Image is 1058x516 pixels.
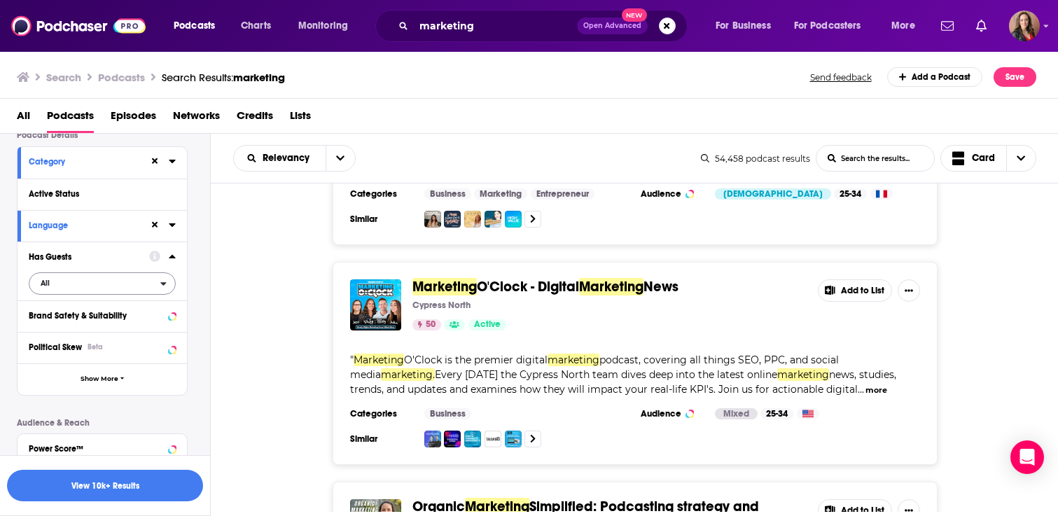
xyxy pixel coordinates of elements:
[404,354,548,366] span: O'Clock is the premier digital
[887,67,983,87] a: Add a Podcast
[577,18,648,34] button: Open AdvancedNew
[970,14,992,38] a: Show notifications dropdown
[414,15,577,37] input: Search podcasts, credits, & more...
[940,145,1037,172] h2: Choose View
[354,354,404,366] span: Marketing
[232,15,279,37] a: Charts
[81,375,118,383] span: Show More
[485,211,501,228] img: Bye Bye Procrastination
[1010,440,1044,474] div: Open Intercom Messenger
[865,384,887,396] button: more
[241,16,271,36] span: Charts
[162,71,285,84] a: Search Results:marketing
[641,188,704,200] h3: Audience
[88,342,103,351] div: Beta
[424,431,441,447] a: The PPC Show Podcast
[643,278,678,295] span: News
[715,188,831,200] div: [DEMOGRAPHIC_DATA]
[477,278,579,295] span: O'Clock - Digital
[350,408,413,419] h3: Categories
[29,153,149,170] button: Category
[233,71,285,84] span: marketing
[46,71,81,84] h3: Search
[98,71,145,84] h3: Podcasts
[548,354,599,366] span: marketing
[350,368,896,396] span: news, studies, trends, and updates and examines how they will impact your real-life KPI's. Join u...
[701,153,810,164] div: 54,458 podcast results
[350,188,413,200] h3: Categories
[464,211,481,228] img: Richissime
[29,157,140,167] div: Category
[777,368,829,381] span: marketing
[162,71,285,84] div: Search Results:
[47,104,94,133] a: Podcasts
[350,354,896,396] span: "
[426,318,436,332] span: 50
[29,221,140,230] div: Language
[29,444,164,454] div: Power Score™
[464,431,481,447] a: Ignite Visibility University
[1009,11,1040,41] span: Logged in as catygray
[882,15,933,37] button: open menu
[424,211,441,228] img: Le Podcast de Pauline Laigneau
[641,408,704,419] h3: Audience
[290,104,311,133] a: Lists
[263,153,314,163] span: Relevancy
[29,311,164,321] div: Brand Safety & Suitability
[18,363,187,395] button: Show More
[17,130,188,140] p: Podcast Details
[435,368,777,381] span: Every [DATE] the Cypress North team dives deep into the latest online
[29,440,176,457] button: Power Score™
[622,8,647,22] span: New
[474,188,527,200] a: Marketing
[412,279,678,295] a: MarketingO'Clock - DigitalMarketingNews
[29,342,82,352] span: Political Skew
[579,278,643,295] span: Marketing
[234,153,326,163] button: open menu
[1009,11,1040,41] img: User Profile
[444,431,461,447] a: Marketing Scoop Podcast
[41,279,50,287] span: All
[531,188,594,200] a: Entrepreneur
[326,146,355,171] button: open menu
[505,211,522,228] img: High Value
[111,104,156,133] span: Episodes
[237,104,273,133] a: Credits
[485,431,501,447] img: The Tailwind Audio Experience
[164,15,233,37] button: open menu
[818,279,892,302] button: Add to List
[17,418,188,428] p: Audience & Reach
[935,14,959,38] a: Show notifications dropdown
[891,16,915,36] span: More
[785,15,882,37] button: open menu
[474,318,501,332] span: Active
[29,248,149,265] button: Has Guests
[465,498,529,515] span: Marketing
[29,185,176,202] button: Active Status
[11,13,146,39] img: Podchaser - Follow, Share and Rate Podcasts
[716,16,771,36] span: For Business
[468,319,506,330] a: Active
[806,71,876,83] button: Send feedback
[29,272,176,295] h2: filter dropdown
[444,211,461,228] img: J'peux Pas J'ai Business par TheBBoost
[350,279,401,330] img: Marketing O'Clock - Digital Marketing News
[706,15,788,37] button: open menu
[794,16,861,36] span: For Podcasters
[412,498,465,515] span: Organic
[505,431,522,447] a: Blue Thirst Digital Marketing News
[715,408,758,419] div: Mixed
[424,408,471,419] a: Business
[29,338,176,356] button: Political SkewBeta
[858,383,864,396] span: ...
[298,16,348,36] span: Monitoring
